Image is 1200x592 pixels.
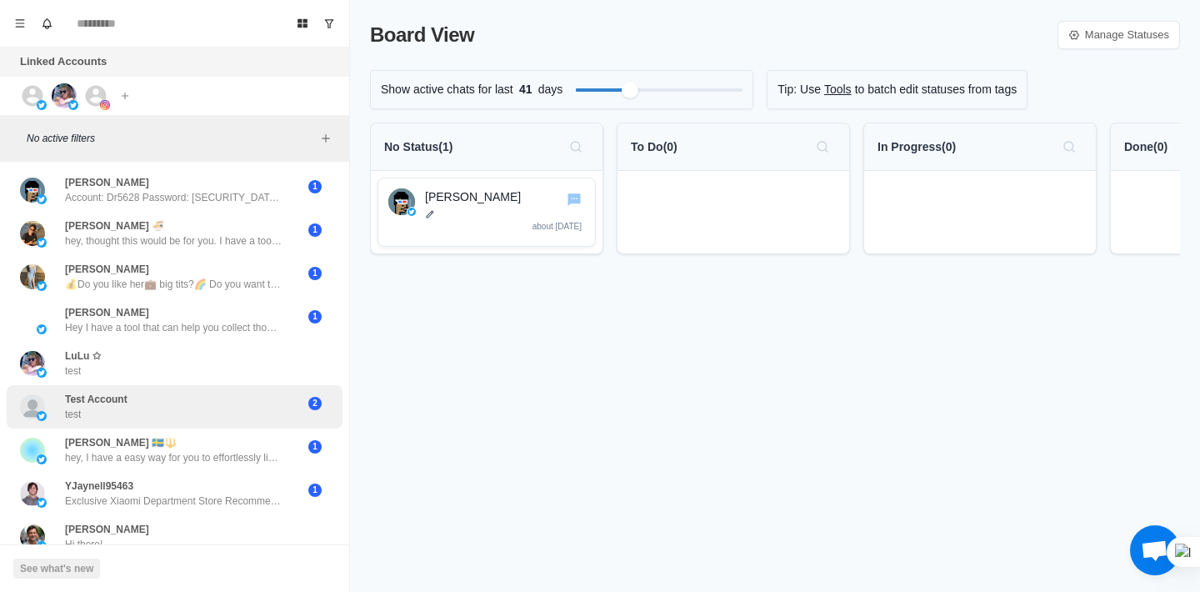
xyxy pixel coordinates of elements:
p: Board View [370,20,474,50]
span: 1 [308,180,322,193]
p: To Do ( 0 ) [631,138,677,156]
p: Done ( 0 ) [1124,138,1167,156]
button: Board View [289,10,316,37]
a: Manage Statuses [1057,21,1180,49]
button: See what's new [13,559,100,579]
button: Search [562,133,589,160]
p: Hi there! [65,537,102,552]
p: In Progress ( 0 ) [877,138,956,156]
p: [PERSON_NAME] 🍜 [65,218,164,233]
img: picture [37,281,47,291]
p: Account: Dr5628 Password: [SECURITY_DATA] Balance: $1,490,613.00 USDT Website: 【[URL][DOMAIN_NAME... [65,190,282,205]
p: [PERSON_NAME] [65,262,149,277]
span: 1 [308,310,322,324]
img: picture [37,194,47,204]
button: Menu [7,10,33,37]
button: Notifications [33,10,60,37]
img: picture [20,438,45,463]
p: [PERSON_NAME] 🇸🇪🔱 [65,435,177,450]
p: to batch edit statuses from tags [855,81,1017,98]
p: days [538,81,563,98]
img: picture [37,100,47,110]
p: hey, I have a easy way for you to effortlessly link up with a ton of potential new customers and ... [65,450,282,465]
img: picture [20,178,45,203]
img: picture [20,221,45,246]
img: picture [20,524,45,549]
button: Go to chat [565,190,583,208]
a: Tools [824,81,852,98]
img: twitter [407,208,416,216]
button: Add account [115,86,135,106]
img: picture [100,100,110,110]
button: Search [1056,133,1082,160]
img: picture [37,238,47,248]
p: No Status ( 1 ) [384,138,452,156]
div: Filter by activity days [622,82,638,98]
p: Tip: Use [777,81,821,98]
p: YJaynell95463 [65,479,133,494]
p: Hey I have a tool that can help you collect thousands of emails from your target audience on Inst... [65,320,282,335]
p: 💰Do you like her💼 big tits?🌈 Do you want to see her squirt in front of you? 🌸Do you want to order... [65,277,282,292]
p: [PERSON_NAME] [65,305,149,320]
p: [PERSON_NAME] [65,522,149,537]
p: No active filters [27,131,316,146]
img: picture [20,481,45,506]
div: Go to chatAlbina Raynelltwitter[PERSON_NAME]about [DATE] [377,178,596,247]
button: Add filters [316,128,336,148]
img: picture [20,264,45,289]
p: [PERSON_NAME] [425,188,585,206]
img: picture [37,498,47,508]
img: picture [20,394,45,419]
img: picture [37,454,47,464]
span: 1 [308,267,322,280]
p: [PERSON_NAME] [65,175,149,190]
p: Linked Accounts [20,53,107,70]
img: picture [52,83,77,108]
span: 2 [308,397,322,410]
p: test [65,407,81,422]
img: picture [37,411,47,421]
p: Exclusive Xiaomi Department Store Recommendation Event! Are you ready to make big money at Xiaomi... [65,494,282,509]
p: Show active chats for last [381,81,513,98]
span: 1 [308,440,322,454]
p: hey, thought this would be for you. I have a tool that lets you connect with thousands of potenti... [65,233,282,248]
button: Search [809,133,836,160]
img: picture [37,324,47,334]
img: picture [20,308,45,333]
p: LuLu ✩ [65,349,101,364]
span: 41 [513,81,538,98]
img: picture [37,541,47,551]
button: Show unread conversations [316,10,342,37]
img: Albina Raynell [388,188,415,215]
span: 1 [308,484,322,497]
p: Test Account [65,392,127,407]
a: Chat abierto [1130,525,1180,575]
p: test [65,364,81,379]
span: 1 [308,223,322,237]
p: about [DATE] [532,220,582,233]
img: picture [37,368,47,378]
img: picture [68,100,78,110]
img: picture [20,351,45,376]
